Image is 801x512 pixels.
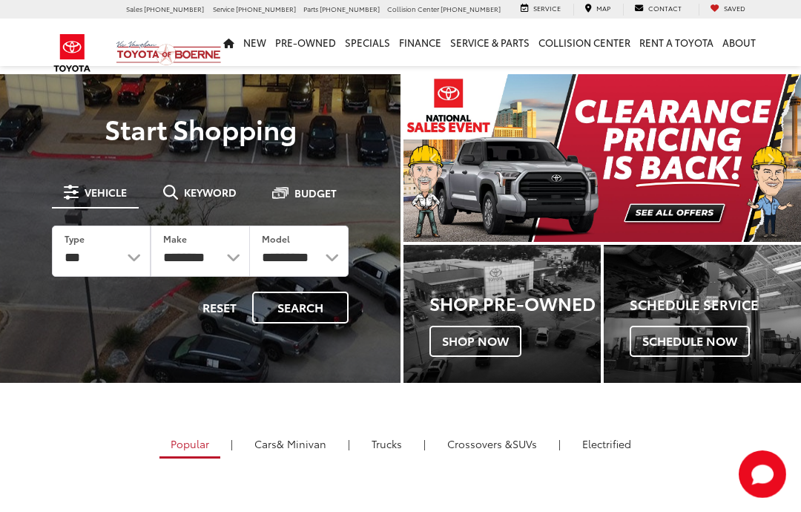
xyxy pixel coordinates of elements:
[294,188,337,198] span: Budget
[604,245,801,383] a: Schedule Service Schedule Now
[436,431,548,456] a: SUVs
[742,104,801,212] button: Click to view next picture.
[395,19,446,66] a: Finance
[236,4,296,13] span: [PHONE_NUMBER]
[403,74,801,242] img: Clearance Pricing Is Back
[533,3,561,13] span: Service
[739,450,786,498] svg: Start Chat
[403,74,801,242] section: Carousel section with vehicle pictures - may contain disclaimers.
[699,4,756,16] a: My Saved Vehicles
[239,19,271,66] a: New
[573,4,622,16] a: Map
[429,293,601,312] h3: Shop Pre-Owned
[739,450,786,498] button: Toggle Chat Window
[243,431,337,456] a: Cars
[571,431,642,456] a: Electrified
[360,431,413,456] a: Trucks
[340,19,395,66] a: Specials
[724,3,745,13] span: Saved
[65,232,85,245] label: Type
[344,436,354,451] li: |
[630,326,750,357] span: Schedule Now
[387,4,439,13] span: Collision Center
[630,298,801,312] h4: Schedule Service
[648,3,682,13] span: Contact
[163,232,187,245] label: Make
[441,4,501,13] span: [PHONE_NUMBER]
[31,114,369,143] p: Start Shopping
[635,19,718,66] a: Rent a Toyota
[447,436,512,451] span: Crossovers &
[190,292,249,324] button: Reset
[604,245,801,383] div: Toyota
[403,245,601,383] a: Shop Pre-Owned Shop Now
[403,104,463,212] button: Click to view previous picture.
[271,19,340,66] a: Pre-Owned
[623,4,693,16] a: Contact
[446,19,534,66] a: Service & Parts: Opens in a new tab
[219,19,239,66] a: Home
[555,436,564,451] li: |
[116,40,222,66] img: Vic Vaughan Toyota of Boerne
[718,19,760,66] a: About
[227,436,237,451] li: |
[159,431,220,459] a: Popular
[144,4,204,13] span: [PHONE_NUMBER]
[320,4,380,13] span: [PHONE_NUMBER]
[420,436,429,451] li: |
[403,74,801,242] div: carousel slide number 1 of 2
[252,292,349,324] button: Search
[126,4,142,13] span: Sales
[596,3,610,13] span: Map
[85,187,127,197] span: Vehicle
[262,232,290,245] label: Model
[303,4,318,13] span: Parts
[403,245,601,383] div: Toyota
[510,4,572,16] a: Service
[213,4,234,13] span: Service
[44,29,100,77] img: Toyota
[184,187,237,197] span: Keyword
[534,19,635,66] a: Collision Center
[429,326,521,357] span: Shop Now
[277,436,326,451] span: & Minivan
